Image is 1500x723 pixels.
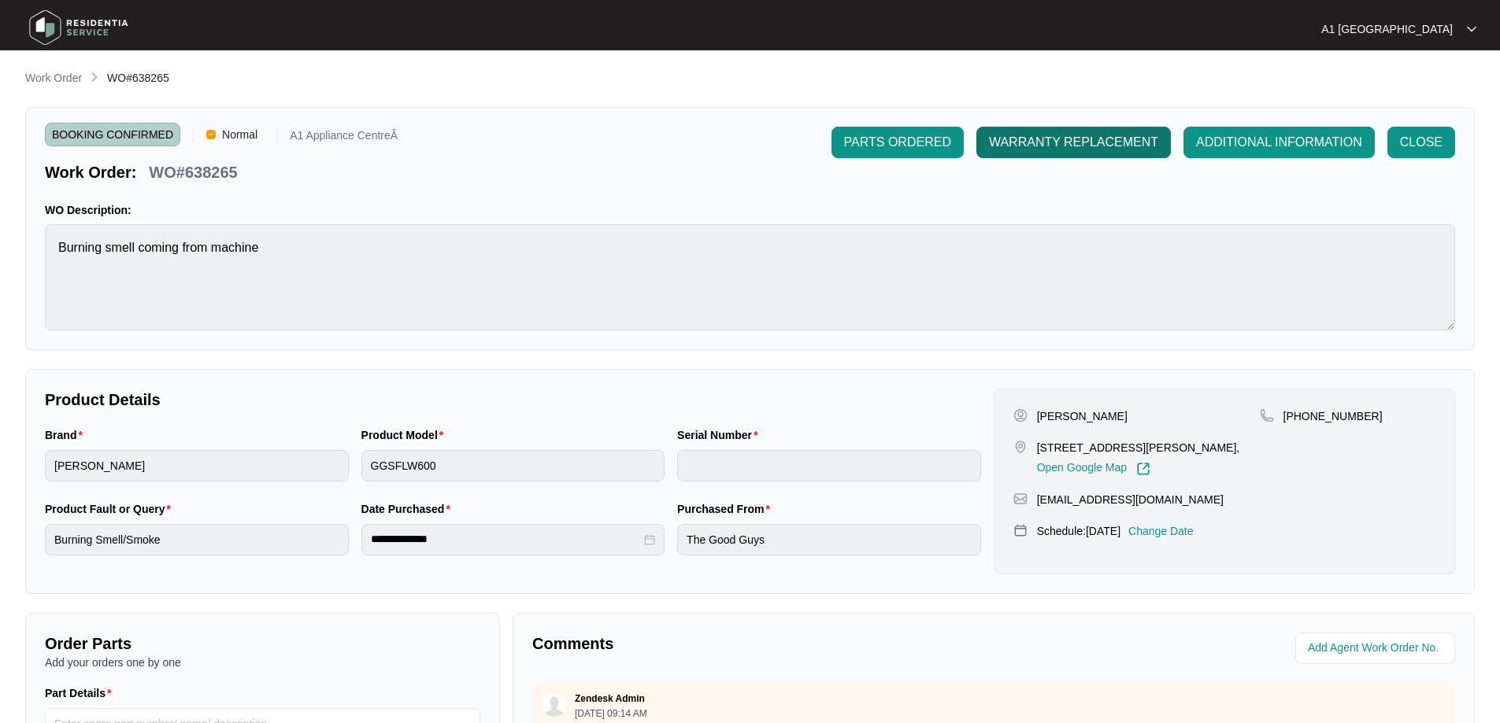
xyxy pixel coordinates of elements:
[532,633,983,655] p: Comments
[1013,492,1028,506] img: map-pin
[45,524,349,555] input: Product Fault or Query
[290,130,398,146] p: A1 Appliance CentreÂ
[831,127,964,158] button: PARTS ORDERED
[677,501,776,517] label: Purchased From
[361,427,450,443] label: Product Model
[1013,440,1028,454] img: map-pin
[1037,492,1224,507] p: [EMAIL_ADDRESS][DOMAIN_NAME]
[88,71,101,83] img: chevron-right
[1308,639,1446,658] input: Add Agent Work Order No.
[1283,408,1383,424] p: [PHONE_NUMBER]
[575,709,647,718] p: [DATE] 09:14 AM
[1037,408,1128,424] p: [PERSON_NAME]
[1136,462,1150,476] img: Link-External
[45,427,89,443] label: Brand
[25,70,82,86] p: Work Order
[24,4,134,51] img: residentia service logo
[206,130,216,139] img: Vercel Logo
[1321,21,1453,37] p: A1 [GEOGRAPHIC_DATA]
[107,72,169,84] span: WO#638265
[45,655,480,670] p: Add your orders one by one
[216,123,264,146] span: Normal
[22,70,85,87] a: Work Order
[45,224,1455,330] textarea: Burning smell coming from machine
[1013,523,1028,537] img: map-pin
[45,389,981,411] p: Product Details
[1260,408,1274,422] img: map-pin
[45,450,349,481] input: Brand
[976,127,1171,158] button: WARRANTY REPLACEMENT
[361,450,665,481] input: Product Model
[1400,133,1443,152] span: CLOSE
[371,531,642,548] input: Date Purchased
[677,524,981,555] input: Purchased From
[45,161,136,183] p: Work Order:
[575,692,645,705] p: Zendesk Admin
[1013,408,1028,422] img: user-pin
[361,501,457,517] label: Date Purchased
[45,685,118,701] label: Part Details
[677,427,764,443] label: Serial Number
[1183,127,1375,158] button: ADDITIONAL INFORMATION
[1037,462,1150,476] a: Open Google Map
[677,450,981,481] input: Serial Number
[844,133,951,152] span: PARTS ORDERED
[1128,523,1194,539] p: Change Date
[45,202,1455,218] p: WO Description:
[1037,523,1120,539] p: Schedule: [DATE]
[45,123,180,146] span: BOOKING CONFIRMED
[543,693,566,717] img: user.svg
[1037,440,1240,456] p: [STREET_ADDRESS][PERSON_NAME],
[989,133,1158,152] span: WARRANTY REPLACEMENT
[1387,127,1455,158] button: CLOSE
[149,161,237,183] p: WO#638265
[45,501,177,517] label: Product Fault or Query
[45,633,480,655] p: Order Parts
[1196,133,1362,152] span: ADDITIONAL INFORMATION
[1467,25,1476,33] img: dropdown arrow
